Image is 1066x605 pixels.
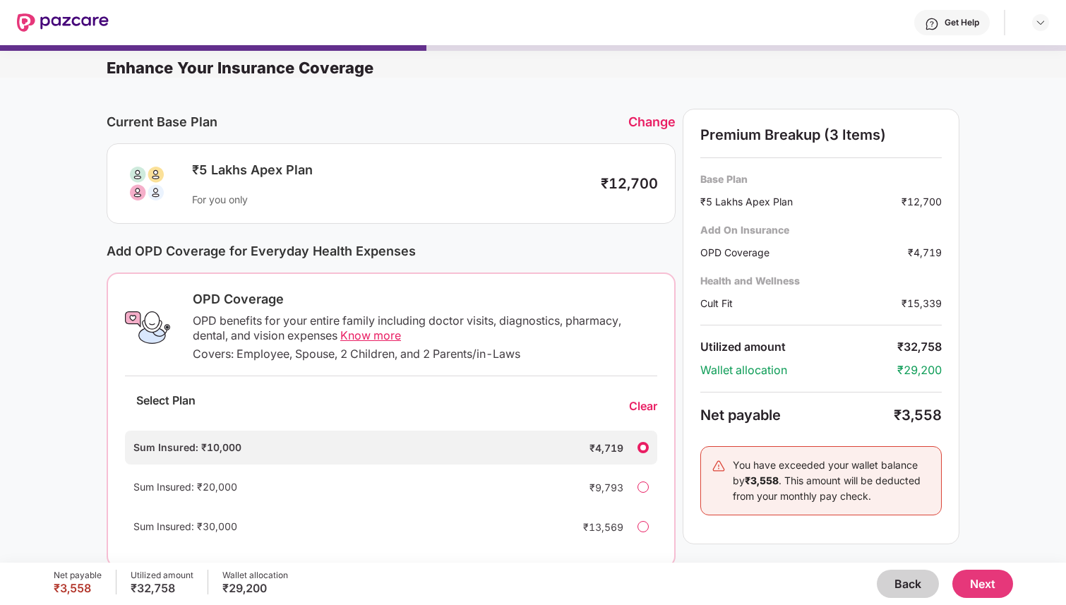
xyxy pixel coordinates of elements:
button: Back [877,570,939,598]
button: Next [952,570,1013,598]
div: ₹5 Lakhs Apex Plan [192,162,587,179]
img: svg+xml;base64,PHN2ZyBpZD0iRHJvcGRvd24tMzJ4MzIiIHhtbG5zPSJodHRwOi8vd3d3LnczLm9yZy8yMDAwL3N2ZyIgd2... [1035,17,1046,28]
div: Health and Wellness [700,274,942,287]
div: Current Base Plan [107,114,628,129]
div: Add On Insurance [700,223,942,236]
div: Premium Breakup (3 Items) [700,126,942,143]
div: ₹29,200 [897,363,942,378]
div: For you only [192,193,587,206]
img: svg+xml;base64,PHN2ZyBpZD0iSGVscC0zMngzMiIgeG1sbnM9Imh0dHA6Ly93d3cudzMub3JnLzIwMDAvc3ZnIiB3aWR0aD... [925,17,939,31]
span: Sum Insured: ₹20,000 [133,481,237,493]
div: ₹3,558 [54,581,102,595]
div: ₹9,793 [567,480,623,495]
b: ₹3,558 [745,474,779,486]
div: Add OPD Coverage for Everyday Health Expenses [107,244,676,258]
div: ₹15,339 [902,296,942,311]
span: Know more [340,328,401,342]
div: ₹13,569 [567,520,623,534]
div: OPD benefits for your entire family including doctor visits, diagnostics, pharmacy, dental, and v... [193,313,657,343]
div: ₹4,719 [567,441,623,455]
div: Get Help [945,17,979,28]
div: ₹32,758 [131,581,193,595]
div: Covers: Employee, Spouse, 2 Children, and 2 Parents/in-Laws [193,347,657,361]
div: Net payable [54,570,102,581]
div: Base Plan [700,172,942,186]
span: Sum Insured: ₹10,000 [133,441,241,453]
div: ₹12,700 [902,194,942,209]
div: ₹4,719 [908,245,942,260]
img: OPD Coverage [125,305,170,350]
div: Wallet allocation [700,363,897,378]
div: Clear [629,399,657,414]
div: ₹29,200 [222,581,288,595]
div: Net payable [700,407,894,424]
div: Enhance Your Insurance Coverage [107,58,1066,78]
div: ₹32,758 [897,340,942,354]
div: OPD Coverage [193,291,657,308]
div: ₹12,700 [601,175,658,192]
img: svg+xml;base64,PHN2ZyB4bWxucz0iaHR0cDovL3d3dy53My5vcmcvMjAwMC9zdmciIHdpZHRoPSIyNCIgaGVpZ2h0PSIyNC... [712,459,726,473]
div: OPD Coverage [700,245,908,260]
div: Utilized amount [700,340,897,354]
img: New Pazcare Logo [17,13,109,32]
div: Cult Fit [700,296,902,311]
img: svg+xml;base64,PHN2ZyB3aWR0aD0iODAiIGhlaWdodD0iODAiIHZpZXdCb3g9IjAgMCA4MCA4MCIgZmlsbD0ibm9uZSIgeG... [124,161,169,206]
div: You have exceeded your wallet balance by . This amount will be deducted from your monthly pay check. [733,457,930,504]
div: ₹5 Lakhs Apex Plan [700,194,902,209]
div: Wallet allocation [222,570,288,581]
div: Utilized amount [131,570,193,581]
div: Change [628,114,676,129]
div: Select Plan [125,393,207,419]
span: Sum Insured: ₹30,000 [133,520,237,532]
div: ₹3,558 [894,407,942,424]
